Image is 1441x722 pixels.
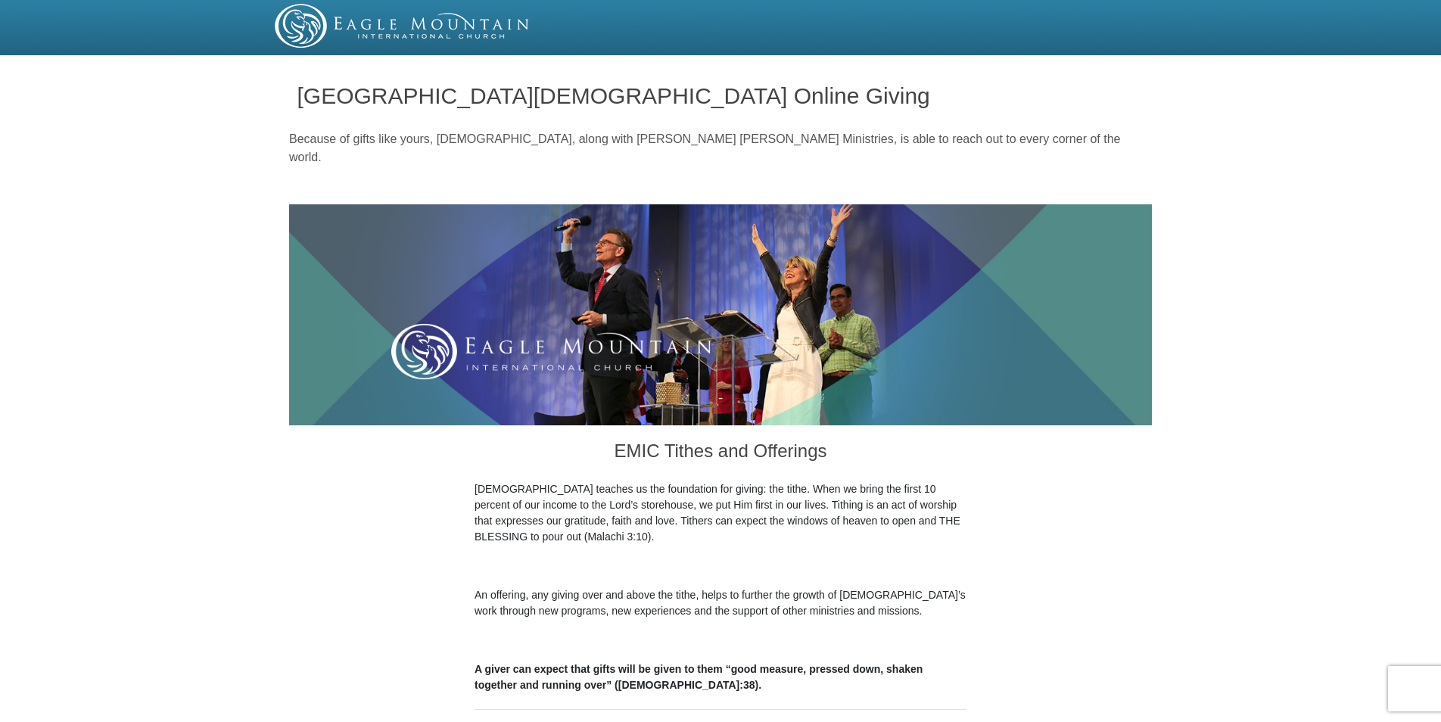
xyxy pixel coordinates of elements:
[289,130,1152,166] p: Because of gifts like yours, [DEMOGRAPHIC_DATA], along with [PERSON_NAME] [PERSON_NAME] Ministrie...
[297,83,1144,108] h1: [GEOGRAPHIC_DATA][DEMOGRAPHIC_DATA] Online Giving
[475,587,966,619] p: An offering, any giving over and above the tithe, helps to further the growth of [DEMOGRAPHIC_DAT...
[475,663,923,691] b: A giver can expect that gifts will be given to them “good measure, pressed down, shaken together ...
[475,425,966,481] h3: EMIC Tithes and Offerings
[475,481,966,545] p: [DEMOGRAPHIC_DATA] teaches us the foundation for giving: the tithe. When we bring the first 10 pe...
[275,4,531,48] img: EMIC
